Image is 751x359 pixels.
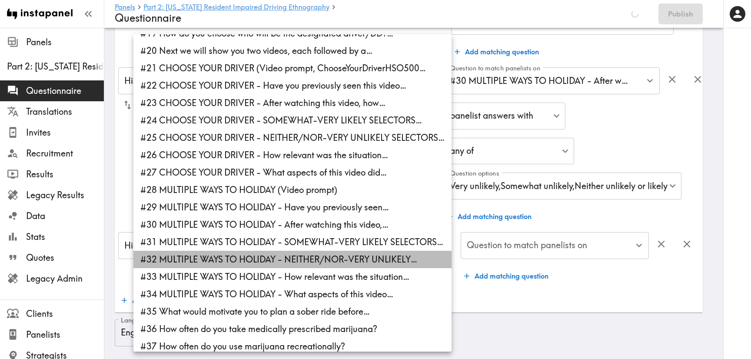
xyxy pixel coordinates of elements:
[133,286,452,303] li: #34 MULTIPLE WAYS TO HOLIDAY - What aspects of this video…
[133,233,452,251] li: #31 MULTIPLE WAYS TO HOLIDAY - SOMEWHAT-VERY LIKELY SELECTORS…
[133,251,452,268] li: #32 MULTIPLE WAYS TO HOLIDAY - NEITHER/NOR-VERY UNLIKELY…
[133,303,452,320] li: #35 What would motivate you to plan a sober ride before…
[133,164,452,181] li: #27 CHOOSE YOUR DRIVER - What aspects of this video did…
[133,77,452,94] li: #22 CHOOSE YOUR DRIVER - Have you previously seen this video…
[133,216,452,233] li: #30 MULTIPLE WAYS TO HOLIDAY - After watching this video,…
[133,268,452,286] li: #33 MULTIPLE WAYS TO HOLIDAY - How relevant was the situation…
[133,60,452,77] li: #21 CHOOSE YOUR DRIVER (Video prompt, ChooseYourDriverHSO500…
[133,94,452,112] li: #23 CHOOSE YOUR DRIVER - After watching this video, how…
[133,338,452,355] li: #37 How often do you use marijuana recreationally?
[133,181,452,199] li: #28 MULTIPLE WAYS TO HOLIDAY (Video prompt)
[133,199,452,216] li: #29 MULTIPLE WAYS TO HOLIDAY - Have you previously seen…
[133,129,452,146] li: #25 CHOOSE YOUR DRIVER - NEITHER/NOR-VERY UNLIKELY SELECTORS…
[133,112,452,129] li: #24 CHOOSE YOUR DRIVER - SOMEWHAT-VERY LIKELY SELECTORS…
[133,42,452,60] li: #20 Next we will show you two videos, each followed by a…
[133,146,452,164] li: #26 CHOOSE YOUR DRIVER - How relevant was the situation…
[133,320,452,338] li: #36 How often do you take medically prescribed marijuana?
